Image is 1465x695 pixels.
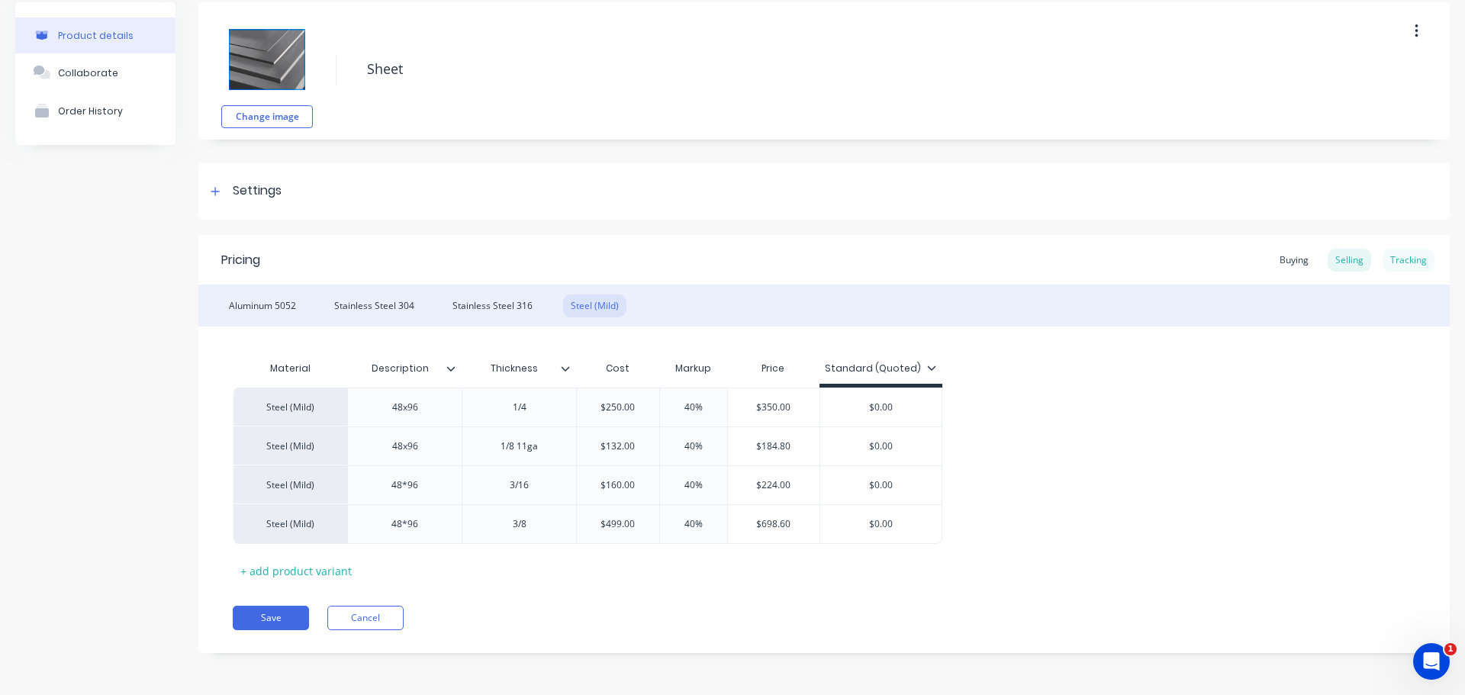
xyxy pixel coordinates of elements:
[445,294,540,317] div: Stainless Steel 316
[577,466,659,504] div: $160.00
[359,51,1324,87] textarea: Sheet
[233,388,347,426] div: Steel (Mild)
[577,505,659,543] div: $499.00
[820,388,942,426] div: $0.00
[577,427,659,465] div: $132.00
[221,14,313,128] div: fileChange image
[655,427,732,465] div: 40%
[233,465,942,504] div: Steel (Mild)48*963/16$160.0040%$224.00$0.00
[229,21,305,98] img: file
[233,504,347,544] div: Steel (Mild)
[233,504,942,544] div: Steel (Mild)48*963/8$499.0040%$698.60$0.00
[367,397,443,417] div: 48x96
[15,18,175,53] button: Product details
[728,388,820,426] div: $350.00
[728,505,820,543] div: $698.60
[577,388,659,426] div: $250.00
[825,362,936,375] div: Standard (Quoted)
[347,353,462,384] div: Description
[367,475,443,495] div: 48*96
[727,353,820,384] div: Price
[1383,249,1434,272] div: Tracking
[233,465,347,504] div: Steel (Mild)
[367,436,443,456] div: 48x96
[233,182,282,201] div: Settings
[15,53,175,92] button: Collaborate
[1444,643,1457,655] span: 1
[221,294,304,317] div: Aluminum 5052
[576,353,659,384] div: Cost
[15,92,175,130] button: Order History
[233,559,359,583] div: + add product variant
[481,475,558,495] div: 3/16
[233,388,942,426] div: Steel (Mild)48x961/4$250.0040%$350.00$0.00
[481,514,558,534] div: 3/8
[58,67,118,79] div: Collaborate
[233,606,309,630] button: Save
[1328,249,1371,272] div: Selling
[347,349,452,388] div: Description
[655,505,732,543] div: 40%
[820,466,942,504] div: $0.00
[327,294,422,317] div: Stainless Steel 304
[58,30,134,41] div: Product details
[221,105,313,128] button: Change image
[233,426,347,465] div: Steel (Mild)
[659,353,727,384] div: Markup
[481,397,558,417] div: 1/4
[728,466,820,504] div: $224.00
[655,388,732,426] div: 40%
[1413,643,1450,680] iframe: Intercom live chat
[820,505,942,543] div: $0.00
[221,251,260,269] div: Pricing
[728,427,820,465] div: $184.80
[462,353,576,384] div: Thickness
[655,466,732,504] div: 40%
[563,294,626,317] div: Steel (Mild)
[820,427,942,465] div: $0.00
[367,514,443,534] div: 48*96
[462,349,567,388] div: Thickness
[233,426,942,465] div: Steel (Mild)48x961/8 11ga$132.0040%$184.80$0.00
[327,606,404,630] button: Cancel
[233,353,347,384] div: Material
[58,105,123,117] div: Order History
[481,436,558,456] div: 1/8 11ga
[1272,249,1316,272] div: Buying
